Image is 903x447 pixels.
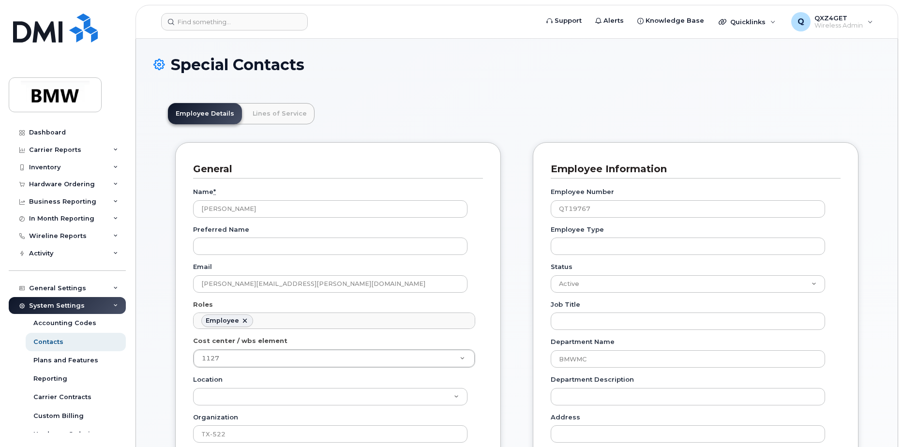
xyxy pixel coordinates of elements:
[213,188,216,195] abbr: required
[193,375,223,384] label: Location
[245,103,315,124] a: Lines of Service
[551,163,833,176] h3: Employee Information
[168,103,242,124] a: Employee Details
[551,262,572,271] label: Status
[193,413,238,422] label: Organization
[153,56,880,73] h1: Special Contacts
[193,163,476,176] h3: General
[551,375,634,384] label: Department Description
[193,300,213,309] label: Roles
[861,405,896,440] iframe: Messenger Launcher
[202,355,219,362] span: 1127
[193,336,287,345] label: Cost center / wbs element
[551,300,580,309] label: Job Title
[194,350,475,367] a: 1127
[551,337,615,346] label: Department Name
[206,317,239,325] div: Employee
[551,413,580,422] label: Address
[193,187,216,196] label: Name
[193,262,212,271] label: Email
[193,225,249,234] label: Preferred Name
[551,225,604,234] label: Employee Type
[551,187,614,196] label: Employee Number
